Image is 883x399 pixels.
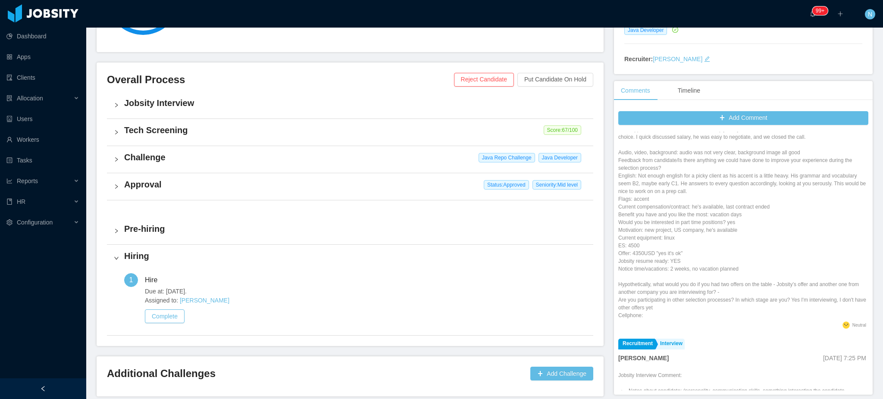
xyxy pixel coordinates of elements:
[656,339,685,349] a: Interview
[124,223,586,235] h4: Pre-hiring
[624,25,667,35] span: Java Developer
[114,130,119,135] i: icon: right
[517,73,593,87] button: Put Candidate On Hold
[624,56,653,62] strong: Recruiter:
[6,131,79,148] a: icon: userWorkers
[107,146,593,173] div: icon: rightChallenge
[6,178,13,184] i: icon: line-chart
[145,287,586,296] span: Due at: [DATE].
[145,313,185,320] a: Complete
[124,250,586,262] h4: Hiring
[114,157,119,162] i: icon: right
[107,92,593,118] div: icon: rightJobsity Interview
[653,56,702,62] a: [PERSON_NAME]
[530,367,593,380] button: icon: plusAdd Challenge
[17,219,53,226] span: Configuration
[107,119,593,146] div: icon: rightTech Screening
[124,178,586,190] h4: Approval
[145,273,164,287] div: Hire
[114,103,119,108] i: icon: right
[454,73,514,87] button: Reject Candidate
[852,323,866,327] span: Neutral
[671,81,707,100] div: Timeline
[544,125,581,135] span: Score: 67 /100
[670,26,678,33] a: icon: check-circle
[107,73,454,87] h3: Overall Process
[6,110,79,128] a: icon: robotUsers
[124,124,586,136] h4: Tech Screening
[6,48,79,65] a: icon: appstoreApps
[107,173,593,200] div: icon: rightApproval
[114,184,119,189] i: icon: right
[618,339,655,349] a: Recruitment
[618,355,669,362] strong: [PERSON_NAME]
[145,309,185,323] button: Complete
[114,256,119,261] i: icon: right
[180,297,229,304] a: [PERSON_NAME]
[837,11,843,17] i: icon: plus
[812,6,828,15] sup: 1637
[17,178,38,184] span: Reports
[145,296,586,305] span: Assigned to:
[124,151,586,163] h4: Challenge
[539,153,581,162] span: Java Developer
[6,199,13,205] i: icon: book
[614,81,657,100] div: Comments
[868,9,872,19] span: N
[107,245,593,271] div: icon: rightHiring
[704,56,710,62] i: icon: edit
[810,11,816,17] i: icon: bell
[823,355,866,362] span: [DATE] 7:25 PM
[114,228,119,234] i: icon: right
[17,198,25,205] span: HR
[6,69,79,86] a: icon: auditClients
[17,95,43,102] span: Allocation
[129,276,133,284] span: 1
[484,180,529,190] span: Status: Approved
[672,27,678,33] i: icon: check-circle
[107,367,527,380] h3: Additional Challenges
[532,180,581,190] span: Seniority: Mid level
[6,28,79,45] a: icon: pie-chartDashboard
[6,95,13,101] i: icon: solution
[618,111,868,125] button: icon: plusAdd Comment
[107,218,593,244] div: icon: rightPre-hiring
[124,97,586,109] h4: Jobsity Interview
[6,219,13,225] i: icon: setting
[6,152,79,169] a: icon: profileTasks
[479,153,535,162] span: Java Repo Challenge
